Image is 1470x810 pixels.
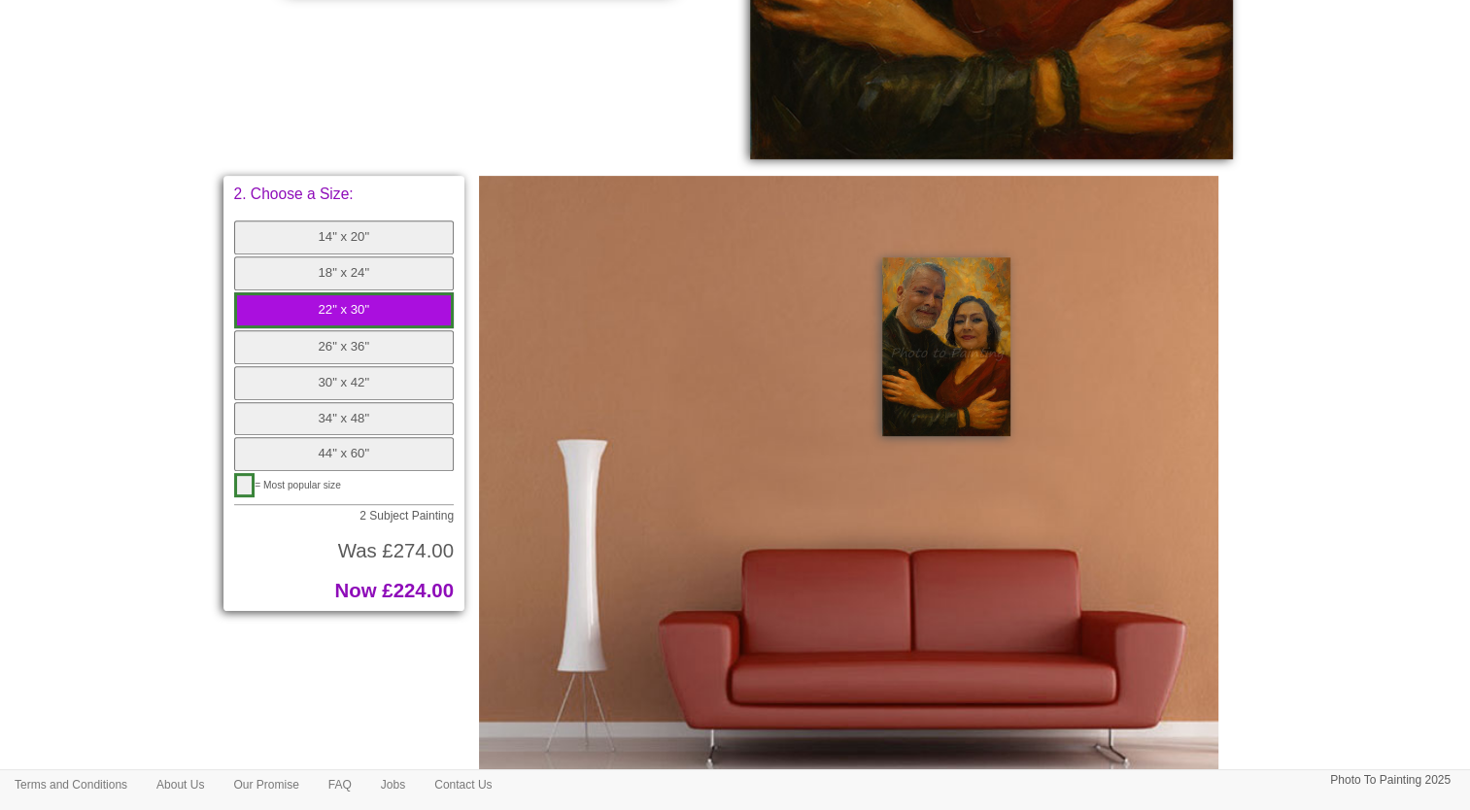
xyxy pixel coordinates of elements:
a: About Us [142,770,219,799]
span: Now [335,580,377,601]
button: 34" x 48" [234,402,455,436]
a: Our Promise [219,770,313,799]
a: Contact Us [420,770,506,799]
span: £224.00 [382,580,454,601]
button: 26" x 36" [234,330,455,364]
button: 44" x 60" [234,437,455,471]
p: Photo To Painting 2025 [1330,770,1451,791]
img: Painting [882,257,1010,436]
span: = Most popular size [255,480,341,490]
button: 22" x 30" [234,292,455,328]
button: 14" x 20" [234,220,455,254]
a: FAQ [314,770,366,799]
span: Was £274.00 [338,540,454,561]
a: Jobs [366,770,420,799]
p: 2. Choose a Size: [234,186,455,202]
button: 18" x 24" [234,256,455,290]
button: 30" x 42" [234,366,455,400]
p: 2 Subject Painting [234,510,455,522]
